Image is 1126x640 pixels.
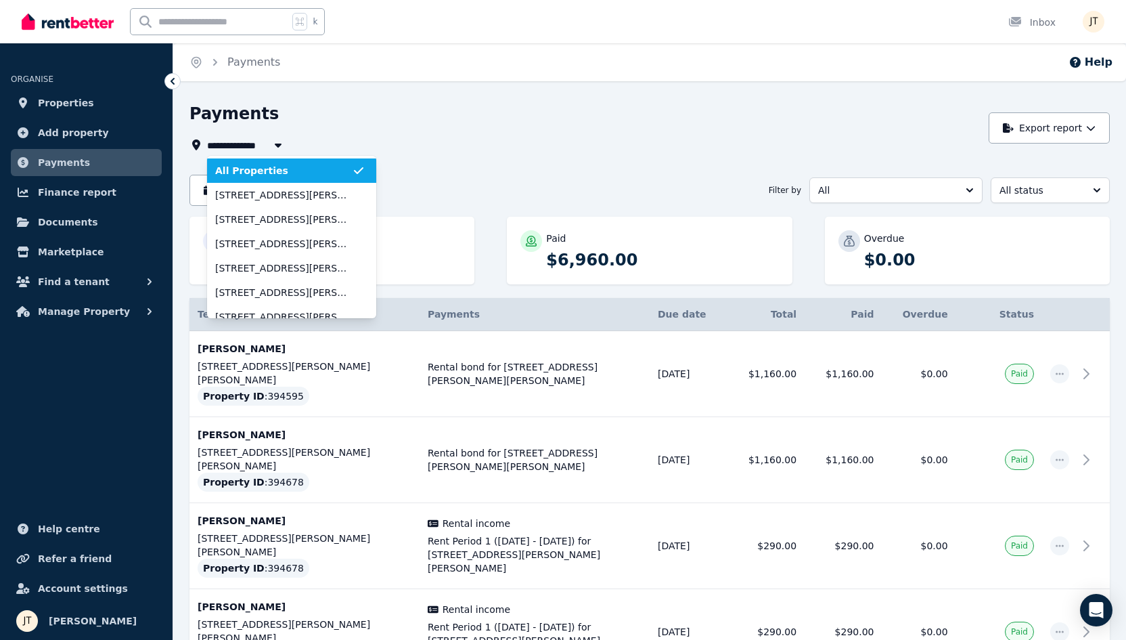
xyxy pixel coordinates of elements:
span: [STREET_ADDRESS][PERSON_NAME][PERSON_NAME] [215,188,352,202]
button: Help [1068,54,1112,70]
th: Paid [805,298,882,331]
button: All status [991,177,1110,203]
p: [STREET_ADDRESS][PERSON_NAME][PERSON_NAME] [198,532,411,559]
a: Payments [11,149,162,176]
div: Open Intercom Messenger [1080,594,1112,626]
a: Add property [11,119,162,146]
p: [PERSON_NAME] [198,428,411,442]
p: Overdue [864,232,905,245]
p: [PERSON_NAME] [198,514,411,528]
span: k [313,16,317,27]
span: [STREET_ADDRESS][PERSON_NAME][PERSON_NAME] [215,261,352,275]
span: Add property [38,125,109,141]
span: [STREET_ADDRESS][PERSON_NAME][PERSON_NAME] [215,237,352,251]
span: Help centre [38,521,100,537]
span: [PERSON_NAME] [49,613,137,629]
span: $0.00 [921,368,948,379]
p: Paid [546,232,566,245]
span: Paid [1011,626,1028,637]
span: Rental income [443,603,510,616]
p: [STREET_ADDRESS][PERSON_NAME][PERSON_NAME] [198,446,411,473]
p: $6,960.00 [546,249,778,271]
a: Payments [227,56,280,68]
span: Property ID [203,561,265,575]
span: Rental income [443,517,510,530]
img: RentBetter [22,12,114,32]
a: Properties [11,89,162,116]
span: Payments [38,154,90,171]
span: Marketplace [38,244,104,260]
span: $0.00 [921,454,948,465]
p: [STREET_ADDRESS][PERSON_NAME][PERSON_NAME] [198,360,411,387]
td: $1,160.00 [727,331,805,417]
span: Properties [38,95,94,111]
td: $1,160.00 [805,417,882,503]
span: [STREET_ADDRESS][PERSON_NAME][PERSON_NAME] [215,213,352,226]
span: Paid [1011,368,1028,379]
td: $290.00 [805,503,882,589]
a: Refer a friend [11,545,162,572]
div: : 394678 [198,559,309,578]
a: Finance report [11,179,162,206]
span: Rent Period 1 ([DATE] - [DATE]) for [STREET_ADDRESS][PERSON_NAME][PERSON_NAME] [428,534,641,575]
span: Refer a friend [38,551,112,567]
a: Marketplace [11,238,162,265]
th: Total [727,298,805,331]
button: Find a tenant [11,268,162,295]
div: : 394595 [198,387,309,406]
td: $1,160.00 [727,417,805,503]
button: Manage Property [11,298,162,325]
span: Account settings [38,580,128,597]
button: All [809,177,983,203]
th: Due date [650,298,727,331]
span: [STREET_ADDRESS][PERSON_NAME][PERSON_NAME] [215,310,352,324]
a: Help centre [11,515,162,542]
span: ORGANISE [11,74,53,84]
img: Jamie Taylor [16,610,38,632]
span: Find a tenant [38,274,110,290]
span: $0.00 [921,626,948,637]
th: Tenancy [189,298,420,331]
span: Rental bond for [STREET_ADDRESS][PERSON_NAME][PERSON_NAME] [428,446,641,473]
p: [PERSON_NAME] [198,342,411,356]
span: Manage Property [38,303,130,320]
span: Payments [428,309,480,320]
span: [STREET_ADDRESS][PERSON_NAME][PERSON_NAME] [215,286,352,299]
span: All Properties [215,164,352,177]
span: Property ID [203,389,265,403]
button: [DATE] [189,175,264,206]
th: Overdue [882,298,956,331]
span: Paid [1011,454,1028,465]
td: [DATE] [650,417,727,503]
span: Paid [1011,540,1028,551]
button: Export report [989,112,1110,144]
a: Documents [11,209,162,236]
div: Inbox [1008,16,1056,29]
td: [DATE] [650,331,727,417]
div: : 394678 [198,473,309,492]
span: Documents [38,214,98,230]
span: Finance report [38,184,116,200]
h1: Payments [189,103,279,125]
span: Filter by [769,185,801,196]
td: $290.00 [727,503,805,589]
p: [PERSON_NAME] [198,600,411,614]
td: [DATE] [650,503,727,589]
span: Property ID [203,475,265,489]
span: All status [999,184,1082,197]
span: All [818,184,955,197]
nav: Breadcrumb [173,43,296,81]
a: Account settings [11,575,162,602]
img: Jamie Taylor [1083,11,1104,33]
th: Status [956,298,1042,331]
span: $0.00 [921,540,948,551]
td: $1,160.00 [805,331,882,417]
p: $0.00 [864,249,1096,271]
span: Rental bond for [STREET_ADDRESS][PERSON_NAME][PERSON_NAME] [428,360,641,387]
